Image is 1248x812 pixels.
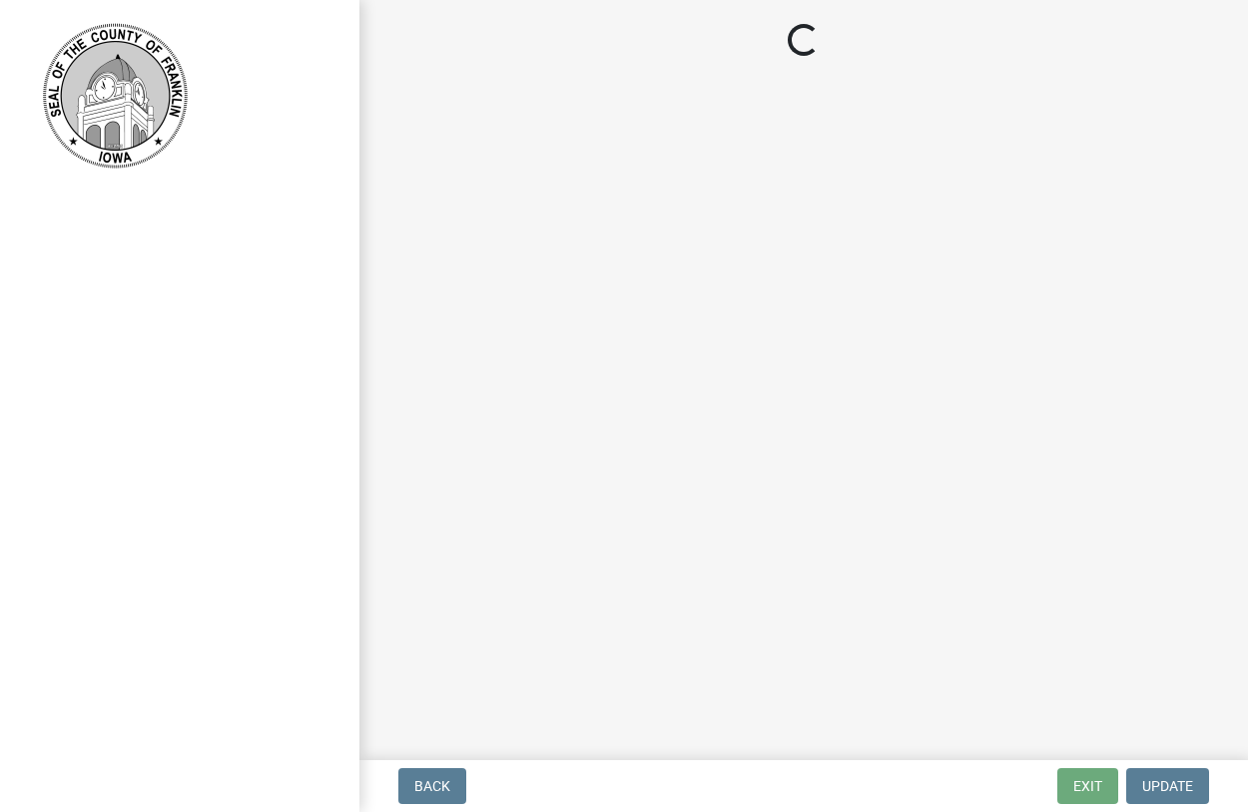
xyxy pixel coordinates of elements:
button: Update [1126,768,1209,804]
button: Back [398,768,466,804]
button: Exit [1057,768,1118,804]
span: Update [1142,778,1193,794]
span: Back [414,778,450,794]
img: Franklin County, Iowa [40,21,190,171]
